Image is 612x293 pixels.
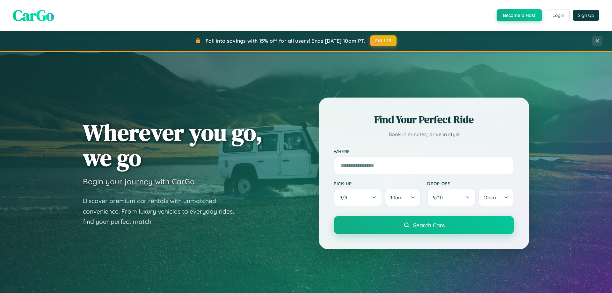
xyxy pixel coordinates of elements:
[390,194,403,201] span: 10am
[334,113,514,127] h2: Find Your Perfect Ride
[478,189,514,206] button: 10am
[370,35,397,46] button: FALL15
[385,189,421,206] button: 10am
[497,9,542,21] button: Become a Host
[13,5,54,26] span: CarGo
[413,222,445,229] span: Search Cars
[334,189,382,206] button: 9/9
[334,149,514,154] label: Where
[427,181,514,186] label: Drop-off
[573,10,599,21] button: Sign Up
[334,216,514,234] button: Search Cars
[427,189,476,206] button: 9/10
[339,194,350,201] span: 9 / 9
[83,120,263,170] h1: Wherever you go, we go
[484,194,496,201] span: 10am
[206,38,365,44] span: Fall into savings with 15% off for all users! Ends [DATE] 10am PT.
[83,196,242,227] p: Discover premium car rentals with unmatched convenience. From luxury vehicles to everyday rides, ...
[334,181,421,186] label: Pick-up
[547,10,570,21] button: Login
[433,194,446,201] span: 9 / 10
[334,130,514,139] p: Book in minutes, drive in style
[83,177,195,186] h3: Begin your journey with CarGo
